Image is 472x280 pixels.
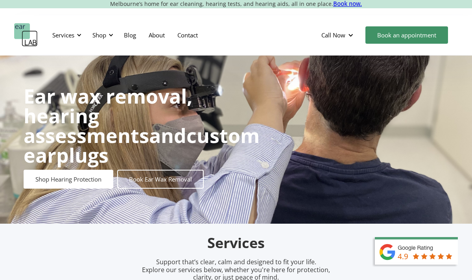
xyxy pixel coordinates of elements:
[24,86,260,165] h1: and
[24,83,192,149] strong: Ear wax removal, hearing assessments
[52,31,74,39] div: Services
[117,170,204,189] a: Book Ear Wax Removal
[92,31,106,39] div: Shop
[88,23,116,47] div: Shop
[321,31,345,39] div: Call Now
[24,122,260,169] strong: custom earplugs
[315,23,361,47] div: Call Now
[142,24,171,46] a: About
[48,23,84,47] div: Services
[365,26,448,44] a: Book an appointment
[24,170,113,189] a: Shop Hearing Protection
[171,24,204,46] a: Contact
[118,24,142,46] a: Blog
[14,23,38,47] a: home
[51,234,421,252] h2: Services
